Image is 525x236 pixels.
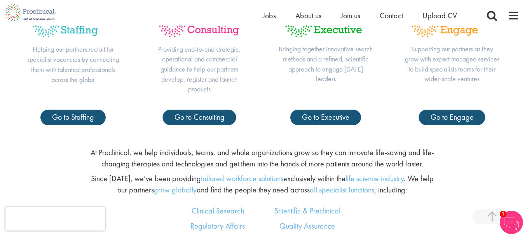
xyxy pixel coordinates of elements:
p: At Proclinical, we help individuals, teams, and whole organizations grow so they can innovate lif... [89,147,436,169]
a: Regulatory Affairs [190,221,245,231]
span: 1 [500,211,506,217]
a: Go to Consulting [163,110,236,125]
p: Helping our partners recruit for specialist vacancies by connecting them with talented profession... [26,44,121,84]
a: grow globally [154,185,197,195]
a: Scientific & Preclinical [274,206,340,216]
span: Go to Executive [302,112,349,122]
a: Go to Engage [419,110,485,125]
a: Contact [380,10,403,21]
a: Jobs [263,10,276,21]
a: all specialist functions [310,185,374,195]
a: Join us [341,10,360,21]
a: Go to Staffing [40,110,106,125]
span: Go to Consulting [174,112,225,122]
p: Providing end-to-end strategic, operational and commercial guidance to help our partners develop,... [152,44,247,94]
iframe: reCAPTCHA [5,207,105,231]
a: Clinical Research [192,206,244,216]
p: Supporting our partners as they grow with expert managed services to build specialists teams for ... [405,44,500,84]
a: Upload CV [422,10,457,21]
a: Go to Executive [290,110,361,125]
a: About us [295,10,321,21]
span: Go to Staffing [52,112,94,122]
img: Chatbot [500,211,523,234]
a: life science industry [345,173,404,184]
a: Quality Assurance [279,221,335,231]
span: Go to Engage [431,112,474,122]
p: Bringing together innovative search methods and a refined, scientific approach to engage [DATE] l... [278,44,373,84]
p: Since [DATE], we’ve been providing exclusively within the . We help our partners and find the peo... [89,173,436,195]
a: tailored workforce solutions [201,173,283,184]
